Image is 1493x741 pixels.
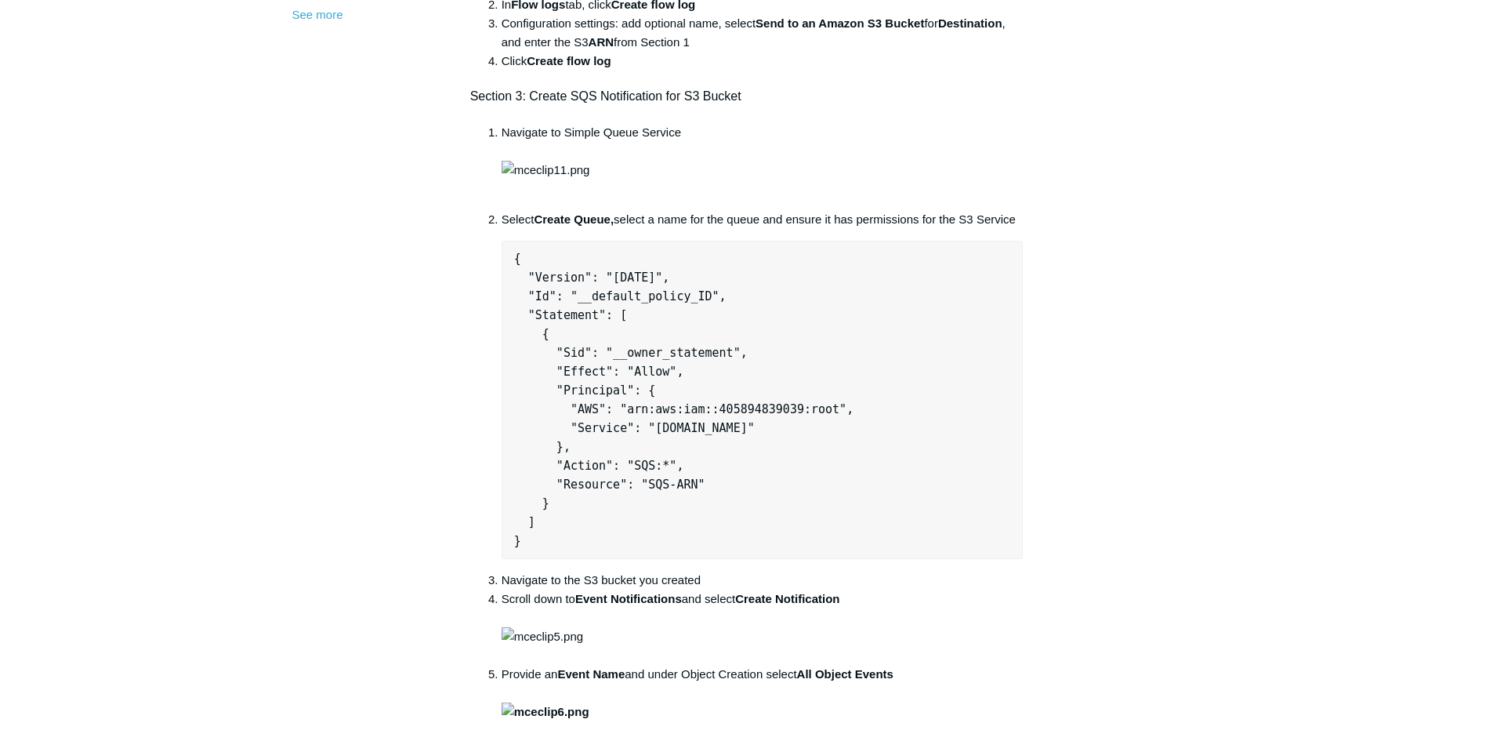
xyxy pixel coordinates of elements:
strong: Destination [938,16,1002,30]
strong: Create flow log [527,54,611,67]
img: mceclip11.png [502,161,590,180]
strong: ARN [589,35,614,49]
img: mceclip6.png [502,703,589,721]
strong: Create Notification [735,592,839,605]
li: Configuration settings: add optional name, select for , and enter the S3 from Section 1 [502,14,1024,52]
pre: { "Version": "[DATE]", "Id": "__default_policy_ID", "Statement": [ { "Sid": "__owner_statement", ... [502,241,1024,559]
strong: All Object Events [797,667,893,681]
img: mceclip5.png [502,627,583,646]
strong: Event Name [557,667,625,681]
strong: Create Queue, [534,212,614,226]
li: Navigate to Simple Queue Service [502,123,1024,198]
strong: Event Notifications [575,592,682,605]
h4: Section 3: Create SQS Notification for S3 Bucket [470,86,1024,107]
div: Navigate to the S3 bucket you created [502,571,1024,590]
li: Click [502,52,1024,71]
li: Scroll down to and select [502,590,1024,665]
a: See more [292,8,343,21]
strong: Send to an Amazon S3 Bucket [756,16,924,30]
p: Select select a name for the queue and ensure it has permissions for the S3 Service [502,210,1024,229]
